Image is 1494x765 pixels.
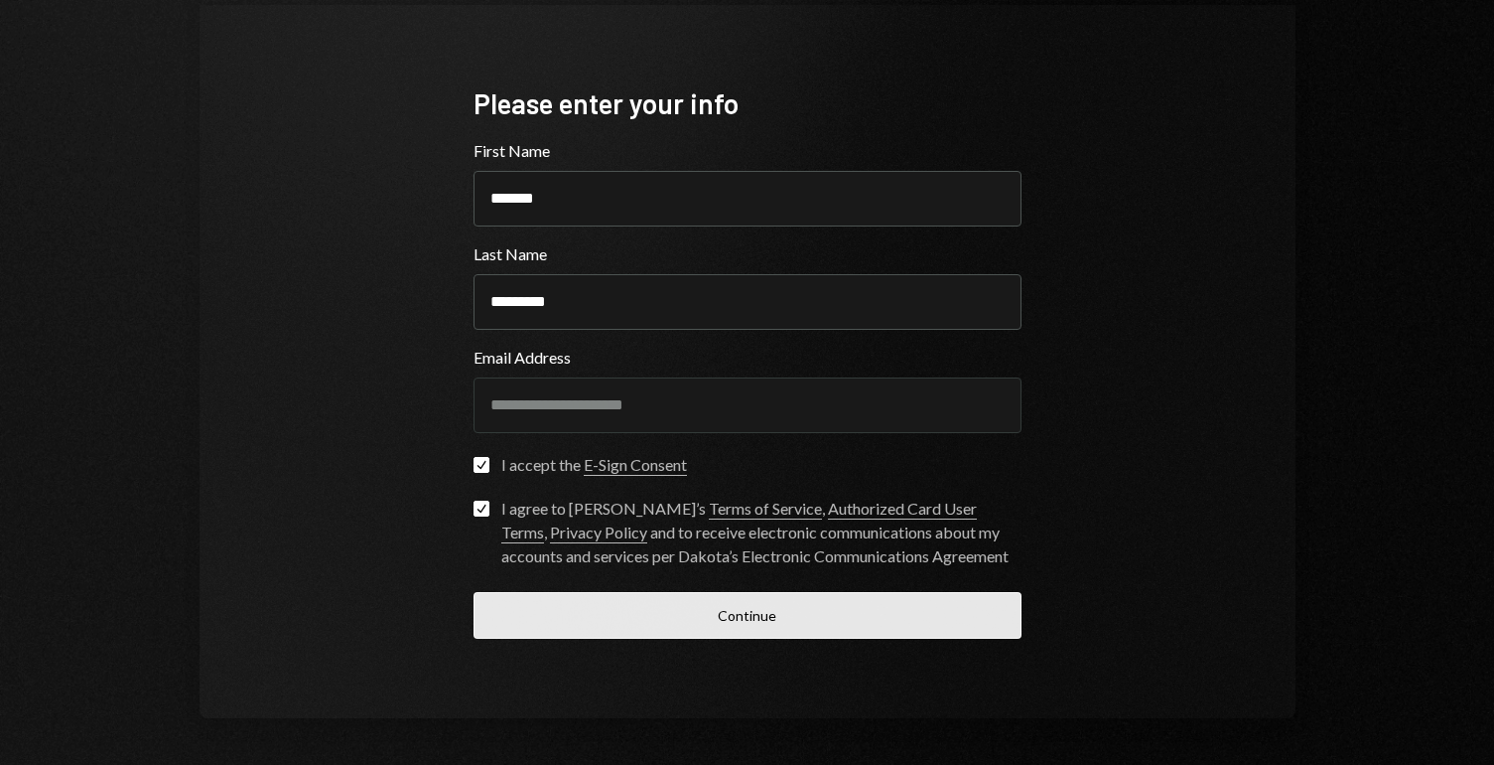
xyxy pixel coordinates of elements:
[501,453,687,477] div: I accept the
[474,501,489,517] button: I agree to [PERSON_NAME]’s Terms of Service, Authorized Card User Terms, Privacy Policy and to re...
[474,346,1021,370] label: Email Address
[584,455,687,476] a: E-Sign Consent
[501,497,1021,568] div: I agree to [PERSON_NAME]’s , , and to receive electronic communications about my accounts and ser...
[474,457,489,473] button: I accept the E-Sign Consent
[474,84,1021,123] div: Please enter your info
[474,592,1021,639] button: Continue
[474,139,1021,163] label: First Name
[550,523,647,543] a: Privacy Policy
[474,242,1021,266] label: Last Name
[709,499,822,520] a: Terms of Service
[501,499,977,543] a: Authorized Card User Terms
